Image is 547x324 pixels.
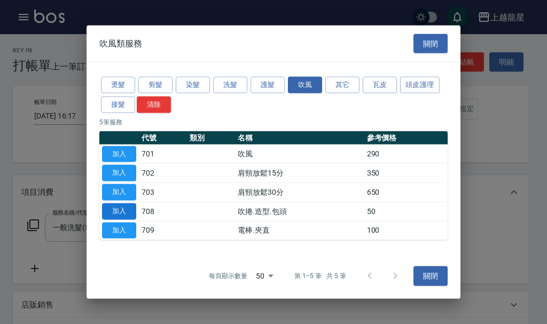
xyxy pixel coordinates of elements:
[235,221,364,240] td: 電棒.夾直
[99,38,142,49] span: 吹風類服務
[139,131,187,145] th: 代號
[252,262,277,290] div: 50
[413,34,448,53] button: 關閉
[101,77,135,93] button: 燙髮
[139,221,187,240] td: 709
[139,202,187,221] td: 708
[139,183,187,202] td: 703
[235,183,364,202] td: 肩頸放鬆30分
[235,131,364,145] th: 名稱
[364,163,448,183] td: 350
[235,202,364,221] td: 吹捲.造型.包頭
[413,266,448,286] button: 關閉
[176,77,210,93] button: 染髮
[400,77,440,93] button: 頭皮護理
[99,117,448,127] p: 5 筆服務
[325,77,360,93] button: 其它
[251,77,285,93] button: 護髮
[213,77,247,93] button: 洗髮
[187,131,235,145] th: 類別
[139,163,187,183] td: 702
[235,163,364,183] td: 肩頸放鬆15分
[102,203,136,219] button: 加入
[364,131,448,145] th: 參考價格
[102,222,136,239] button: 加入
[235,145,364,164] td: 吹風
[294,271,346,281] p: 第 1–5 筆 共 5 筆
[288,77,322,93] button: 吹風
[137,96,171,113] button: 清除
[209,271,247,281] p: 每頁顯示數量
[363,77,397,93] button: 瓦皮
[139,145,187,164] td: 701
[138,77,173,93] button: 剪髮
[364,145,448,164] td: 290
[102,146,136,162] button: 加入
[101,96,135,113] button: 接髮
[364,183,448,202] td: 650
[364,221,448,240] td: 100
[102,184,136,201] button: 加入
[364,202,448,221] td: 50
[102,165,136,181] button: 加入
